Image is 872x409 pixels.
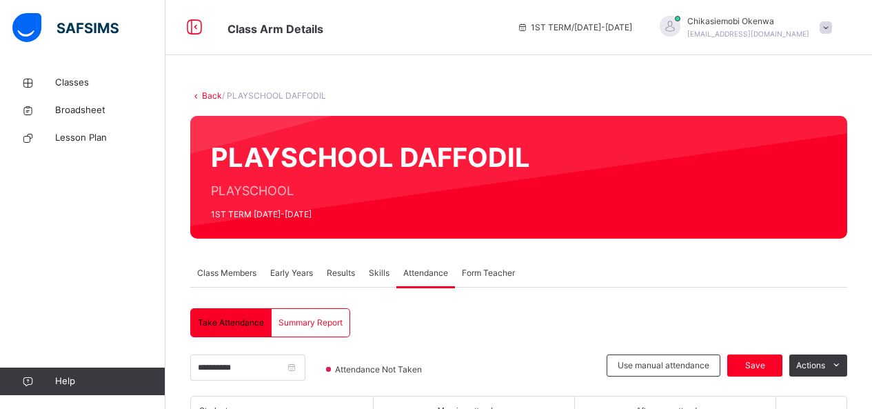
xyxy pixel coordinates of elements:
img: safsims [12,13,119,42]
span: 1ST TERM [DATE]-[DATE] [211,208,530,221]
span: Save [738,359,772,372]
span: Broadsheet [55,103,165,117]
span: / PLAYSCHOOL DAFFODIL [222,90,326,101]
span: Attendance [403,267,448,279]
span: Use manual attendance [618,359,709,372]
span: [EMAIL_ADDRESS][DOMAIN_NAME] [687,30,809,38]
span: Classes [55,76,165,90]
span: Attendance Not Taken [334,363,426,376]
span: Early Years [270,267,313,279]
div: ChikasiemobiOkenwa [646,15,839,40]
span: Class Members [197,267,256,279]
span: Chikasiemobi Okenwa [687,15,809,28]
span: Class Arm Details [227,22,323,36]
span: Actions [796,359,825,372]
span: session/term information [517,21,632,34]
span: Results [327,267,355,279]
span: Lesson Plan [55,131,165,145]
span: Help [55,375,165,388]
span: Form Teacher [462,267,515,279]
a: Back [202,90,222,101]
span: Summary Report [278,317,343,329]
span: Skills [369,267,389,279]
span: Take Attendance [198,317,264,329]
